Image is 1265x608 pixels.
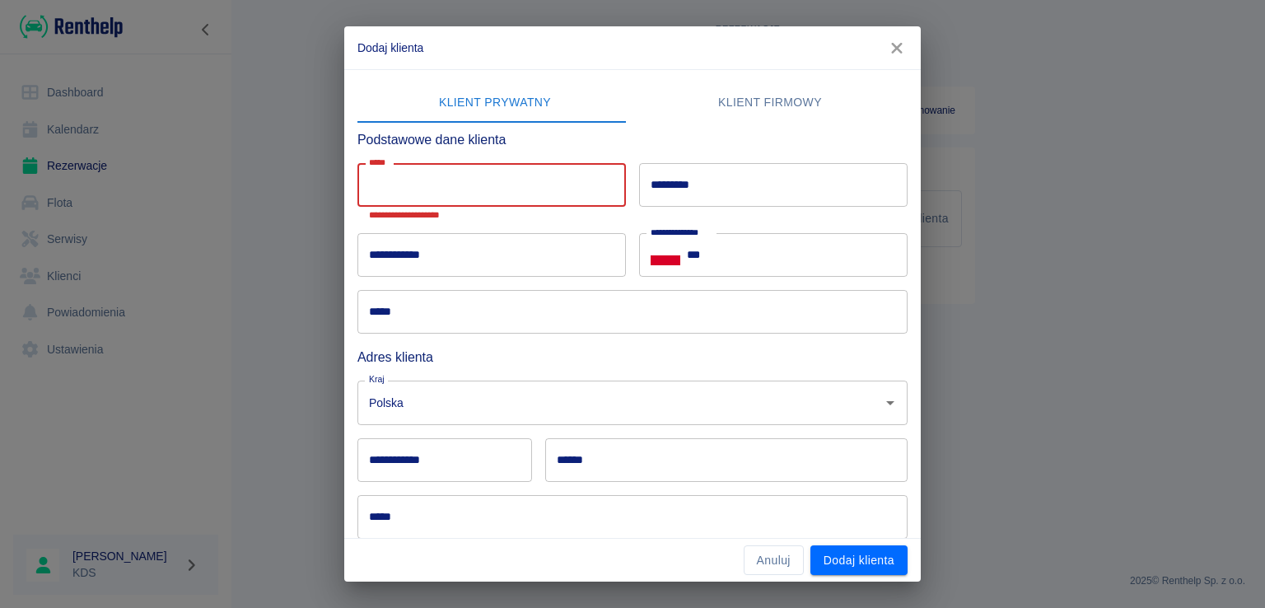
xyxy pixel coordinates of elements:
[357,83,632,123] button: Klient prywatny
[357,347,908,367] h6: Adres klienta
[369,373,385,386] label: Kraj
[344,26,921,69] h2: Dodaj klienta
[879,391,902,414] button: Otwórz
[744,545,804,576] button: Anuluj
[357,83,908,123] div: lab API tabs example
[810,545,908,576] button: Dodaj klienta
[651,243,680,268] button: Select country
[632,83,908,123] button: Klient firmowy
[357,129,908,150] h6: Podstawowe dane klienta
